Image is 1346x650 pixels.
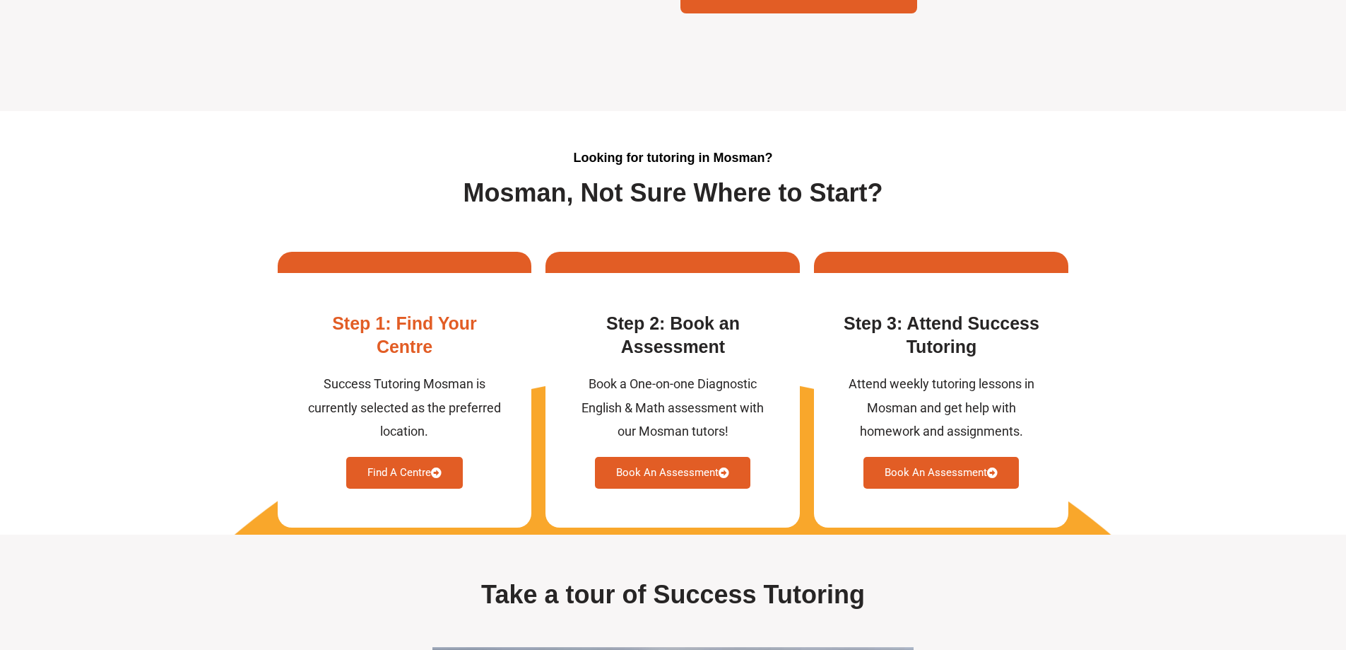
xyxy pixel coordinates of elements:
[456,150,891,166] h2: Looking for tutoring in Mosman?
[574,372,772,443] div: Book a One-on-one Diagnostic English & Math assessment with our Mosman tutors!
[595,457,750,489] a: Book An Assessment
[346,457,463,489] a: Find A Centre
[574,312,772,358] h3: Step 2: Book an Assessment
[314,579,1032,612] h2: Take a tour of Success Tutoring
[842,312,1040,358] h3: Step 3: Attend Success Tutoring
[456,180,891,206] h1: Mosman, Not Sure Where to Start?
[1111,490,1346,650] iframe: Chat Widget
[306,372,504,443] div: Success Tutoring Mosman is currently selected as the preferred location.
[863,457,1019,489] a: Book An Assessment
[306,312,504,358] h3: Step 1: Find Your Centre
[842,372,1040,443] div: Attend weekly tutoring lessons in Mosman and get help with homework and assignments.​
